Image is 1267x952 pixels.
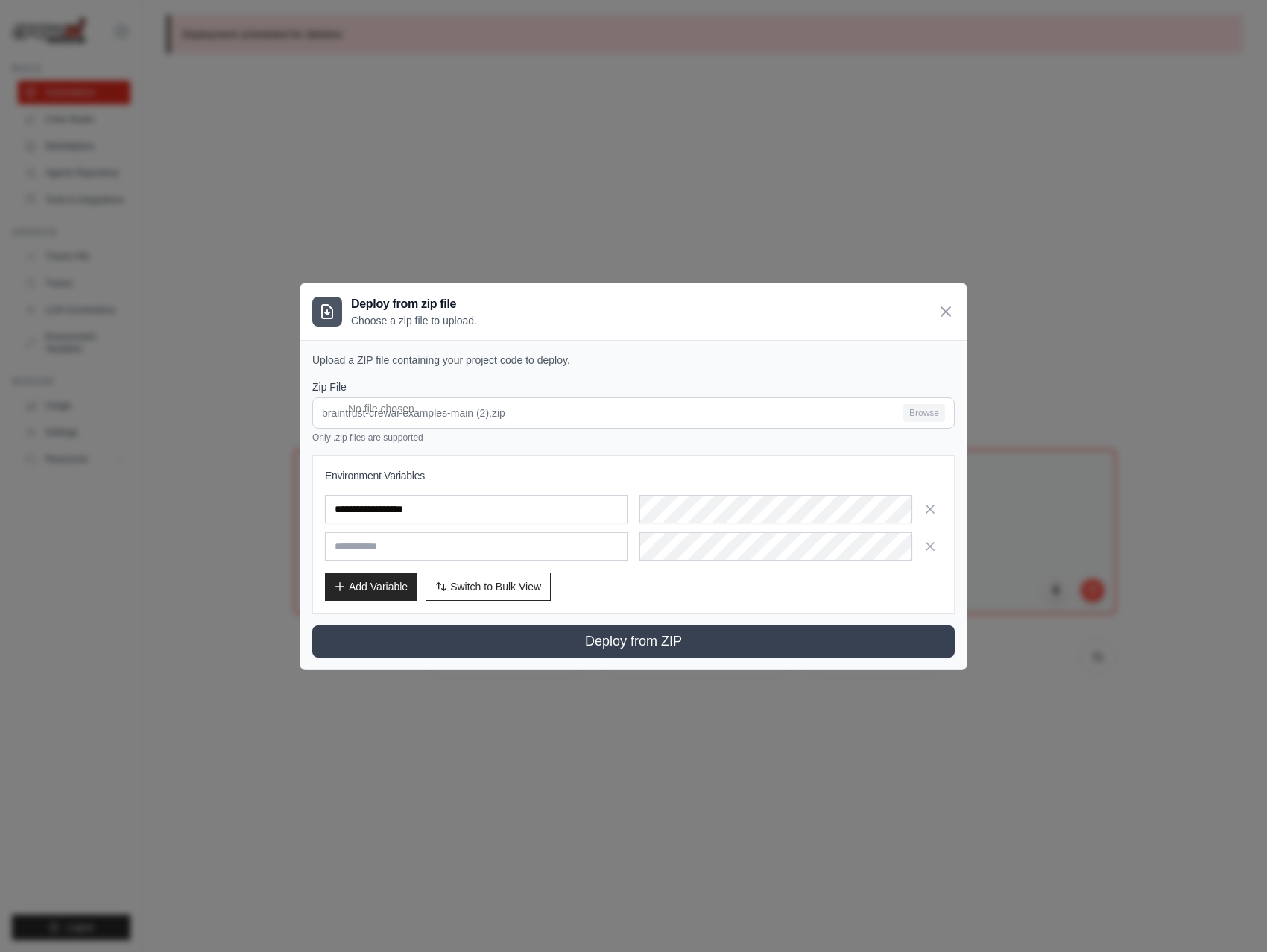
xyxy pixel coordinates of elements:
[312,397,955,429] input: braintrust-crewai-examples-main (2).zip Browse
[426,573,551,601] button: Switch to Bulk View
[351,295,477,313] h3: Deploy from zip file
[312,379,955,394] label: Zip File
[351,313,477,328] p: Choose a zip file to upload.
[312,432,955,444] p: Only .zip files are supported
[312,625,955,658] button: Deploy from ZIP
[325,468,942,483] h3: Environment Variables
[1192,880,1267,952] iframe: Chat Widget
[312,353,955,368] p: Upload a ZIP file containing your project code to deploy.
[325,573,417,601] button: Add Variable
[450,579,541,594] span: Switch to Bulk View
